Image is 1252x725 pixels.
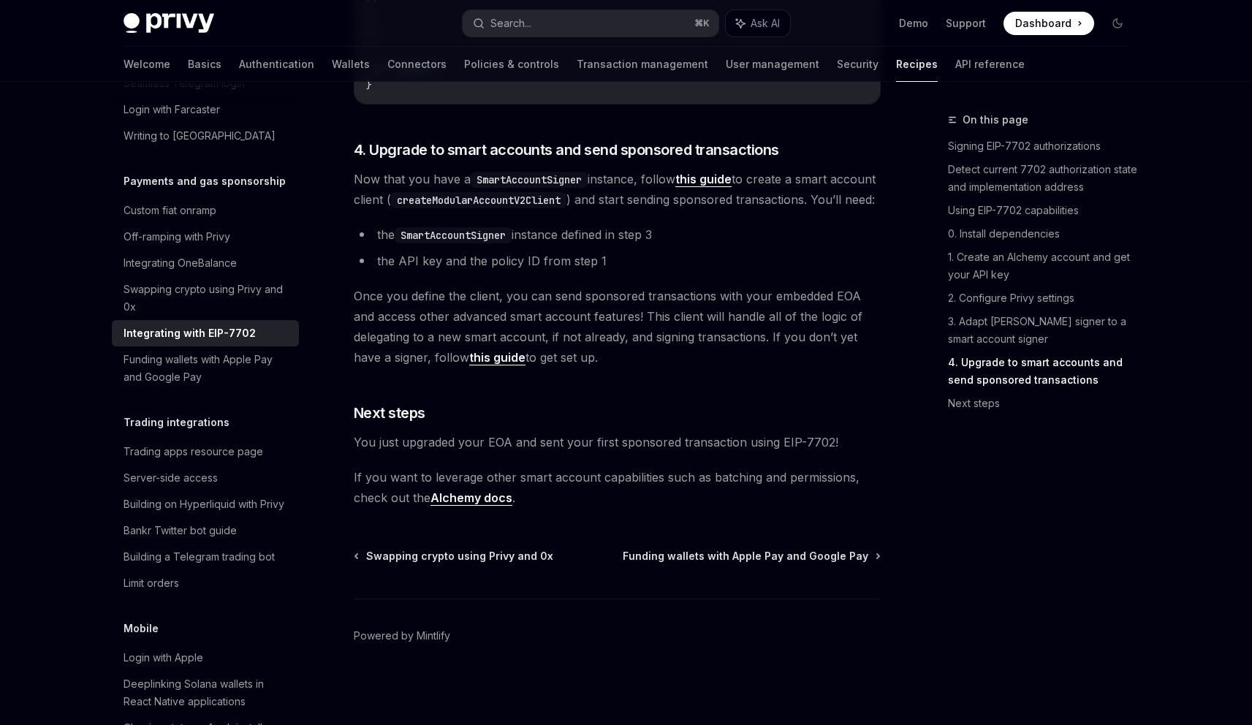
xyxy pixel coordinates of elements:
span: ⌘ K [694,18,710,29]
a: Basics [188,47,221,82]
a: Transaction management [577,47,708,82]
a: Integrating with EIP-7702 [112,320,299,346]
a: Funding wallets with Apple Pay and Google Pay [112,346,299,390]
a: Next steps [948,392,1141,415]
li: the instance defined in step 3 [354,224,881,245]
a: Bankr Twitter bot guide [112,517,299,544]
a: Server-side access [112,465,299,491]
h5: Payments and gas sponsorship [124,172,286,190]
a: Connectors [387,47,447,82]
a: Trading apps resource page [112,439,299,465]
span: Next steps [354,403,425,423]
a: Signing EIP-7702 authorizations [948,134,1141,158]
div: Building a Telegram trading bot [124,548,275,566]
code: SmartAccountSigner [471,172,588,188]
div: Funding wallets with Apple Pay and Google Pay [124,351,290,386]
a: API reference [955,47,1025,82]
button: Ask AI [726,10,790,37]
span: Ask AI [751,16,780,31]
a: Using EIP-7702 capabilities [948,199,1141,222]
a: 0. Install dependencies [948,222,1141,246]
div: Deeplinking Solana wallets in React Native applications [124,675,290,710]
span: If you want to leverage other smart account capabilities such as batching and permissions, check ... [354,467,881,508]
div: Search... [490,15,531,32]
a: Login with Apple [112,645,299,671]
span: Once you define the client, you can send sponsored transactions with your embedded EOA and access... [354,286,881,368]
div: Building on Hyperliquid with Privy [124,496,284,513]
span: Funding wallets with Apple Pay and Google Pay [623,549,868,563]
a: User management [726,47,819,82]
h5: Trading integrations [124,414,229,431]
div: Server-side access [124,469,218,487]
div: Bankr Twitter bot guide [124,522,237,539]
a: Writing to [GEOGRAPHIC_DATA] [112,123,299,149]
a: Security [837,47,879,82]
a: Off-ramping with Privy [112,224,299,250]
span: On this page [963,111,1028,129]
a: Building a Telegram trading bot [112,544,299,570]
a: Swapping crypto using Privy and 0x [112,276,299,320]
a: Detect current 7702 authorization state and implementation address [948,158,1141,199]
a: Limit orders [112,570,299,596]
span: You just upgraded your EOA and sent your first sponsored transaction using EIP-7702! [354,432,881,452]
div: Limit orders [124,574,179,592]
a: Custom fiat onramp [112,197,299,224]
div: Integrating with EIP-7702 [124,324,256,342]
span: 4. Upgrade to smart accounts and send sponsored transactions [354,140,779,160]
a: Swapping crypto using Privy and 0x [355,549,553,563]
a: Alchemy docs [430,490,512,506]
a: Recipes [896,47,938,82]
a: Demo [899,16,928,31]
li: the API key and the policy ID from step 1 [354,251,881,271]
div: Login with Apple [124,649,203,667]
h5: Mobile [124,620,159,637]
a: 1. Create an Alchemy account and get your API key [948,246,1141,286]
code: SmartAccountSigner [395,227,512,243]
div: Login with Farcaster [124,101,220,118]
a: 4. Upgrade to smart accounts and send sponsored transactions [948,351,1141,392]
a: Funding wallets with Apple Pay and Google Pay [623,549,879,563]
a: Dashboard [1004,12,1094,35]
a: Welcome [124,47,170,82]
div: Swapping crypto using Privy and 0x [124,281,290,316]
a: this guide [675,172,732,187]
div: Writing to [GEOGRAPHIC_DATA] [124,127,276,145]
button: Search...⌘K [463,10,718,37]
img: dark logo [124,13,214,34]
a: this guide [469,350,526,365]
a: Integrating OneBalance [112,250,299,276]
span: Now that you have a instance, follow to create a smart account client ( ) and start sending spons... [354,169,881,210]
div: Integrating OneBalance [124,254,237,272]
a: Policies & controls [464,47,559,82]
span: Swapping crypto using Privy and 0x [366,549,553,563]
a: Wallets [332,47,370,82]
a: 3. Adapt [PERSON_NAME] signer to a smart account signer [948,310,1141,351]
a: Support [946,16,986,31]
a: Authentication [239,47,314,82]
a: Powered by Mintlify [354,629,450,643]
button: Toggle dark mode [1106,12,1129,35]
code: createModularAccountV2Client [391,192,566,208]
a: Deeplinking Solana wallets in React Native applications [112,671,299,715]
div: Off-ramping with Privy [124,228,230,246]
span: Dashboard [1015,16,1071,31]
a: 2. Configure Privy settings [948,286,1141,310]
div: Trading apps resource page [124,443,263,460]
a: Building on Hyperliquid with Privy [112,491,299,517]
div: Custom fiat onramp [124,202,216,219]
span: } [366,78,372,91]
a: Login with Farcaster [112,96,299,123]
